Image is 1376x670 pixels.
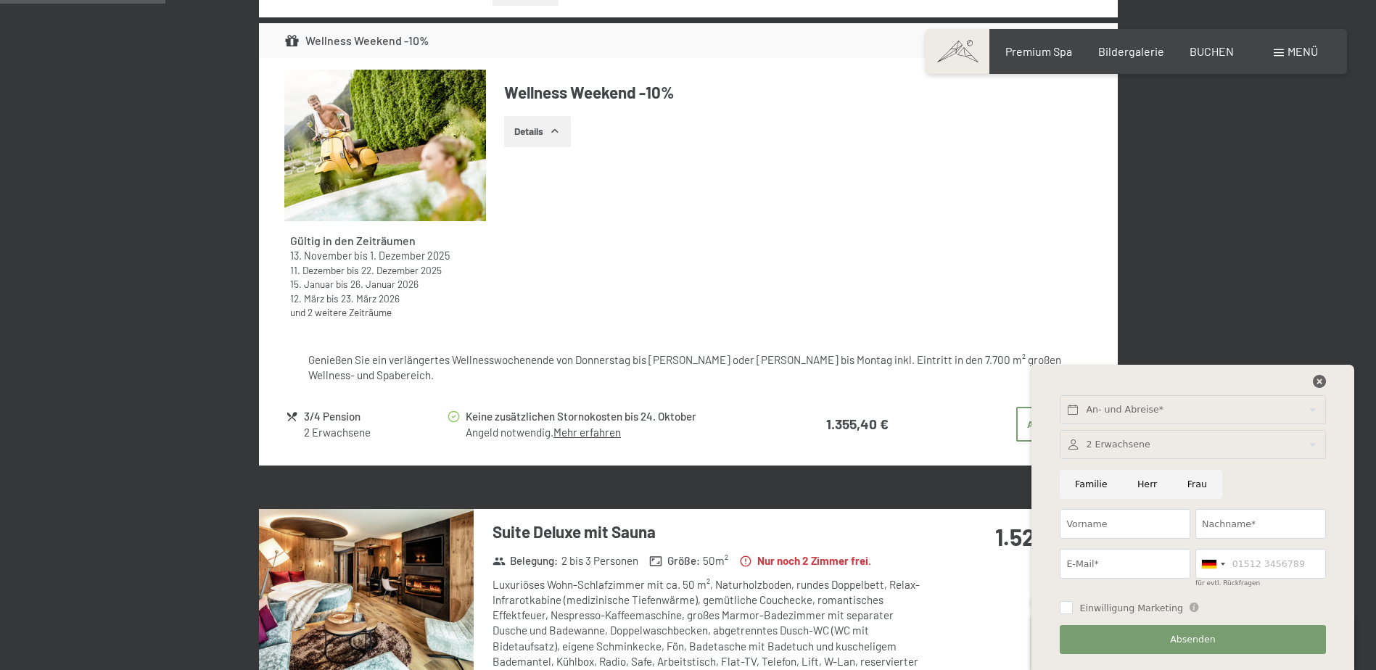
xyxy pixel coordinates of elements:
input: 01512 3456789 [1195,549,1326,579]
img: mss_renderimg.php [284,70,486,221]
div: Angeld notwendig. [466,425,767,440]
img: mss_renderimg.php [259,509,474,670]
strong: Größe : [649,553,700,568]
div: Germany (Deutschland): +49 [1196,550,1229,578]
time: 22.12.2025 [361,264,442,276]
time: 11.12.2025 [290,264,345,276]
div: Wellness Weekend -10% [284,32,429,49]
strong: 1.528,20 € [995,523,1098,550]
span: Menü [1288,44,1318,58]
time: 15.01.2026 [290,278,334,290]
time: 23.03.2026 [341,292,400,305]
span: Absenden [1170,633,1216,646]
time: 12.03.2026 [290,292,324,305]
div: 3/4 Pension [304,408,445,425]
div: bis [290,249,480,263]
div: Keine zusätzlichen Stornokosten bis 24. Oktober [466,408,767,425]
a: Premium Spa [1005,44,1072,58]
strong: Belegung : [493,553,559,568]
button: Ausgewählt [1016,407,1090,442]
button: Details [504,116,570,148]
div: 2 Erwachsene [304,425,445,440]
div: bis [290,291,480,305]
span: Einwilligung Marketing [1079,602,1183,615]
a: und 2 weitere Zeiträume [290,306,392,318]
div: bis [290,277,480,291]
strong: 1.355,40 € [826,415,889,432]
time: 13.11.2025 [290,249,352,262]
time: 01.12.2025 [370,249,450,262]
label: für evtl. Rückfragen [1195,579,1260,587]
span: 2 bis 3 Personen [561,553,638,568]
div: bis [290,263,480,277]
a: Mehr erfahren [553,426,621,439]
button: Absenden [1060,625,1325,655]
h3: Suite Deluxe mit Sauna [493,521,924,543]
a: Bildergalerie [1098,44,1164,58]
time: 26.01.2026 [350,278,419,290]
a: BUCHEN [1190,44,1234,58]
span: 50 m² [703,553,728,568]
div: Genießen Sie ein verlängertes Wellnesswochenende von Donnerstag bis [PERSON_NAME] oder [PERSON_NA... [308,352,1067,384]
strong: Nur noch 2 Zimmer frei. [739,553,871,568]
strong: Gültig in den Zeiträumen [290,233,416,247]
h4: Wellness Weekend -10% [504,81,1092,104]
